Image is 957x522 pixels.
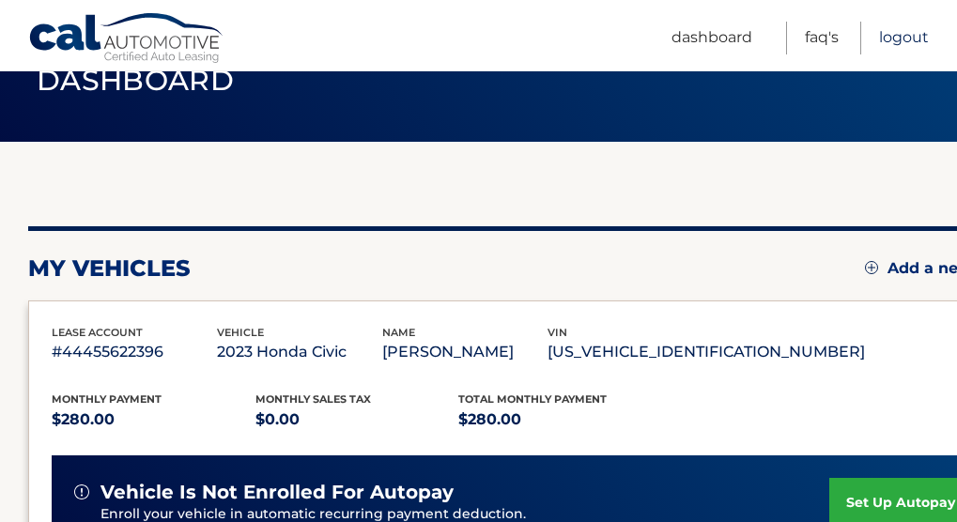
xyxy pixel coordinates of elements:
img: alert-white.svg [74,484,89,499]
p: $280.00 [52,407,255,433]
a: FAQ's [805,22,839,54]
span: vin [548,326,567,339]
span: name [382,326,415,339]
span: vehicle is not enrolled for autopay [100,481,454,504]
p: 2023 Honda Civic [217,339,382,365]
span: vehicle [217,326,264,339]
img: add.svg [865,261,878,274]
p: $280.00 [458,407,662,433]
a: Dashboard [671,22,752,54]
span: Monthly Payment [52,392,162,406]
p: #44455622396 [52,339,217,365]
a: Cal Automotive [28,12,225,67]
span: Monthly sales Tax [255,392,371,406]
a: Logout [879,22,929,54]
h2: my vehicles [28,254,191,283]
p: $0.00 [255,407,459,433]
span: Total Monthly Payment [458,392,607,406]
p: [US_VEHICLE_IDENTIFICATION_NUMBER] [548,339,865,365]
p: [PERSON_NAME] [382,339,548,365]
span: Dashboard [37,63,234,98]
span: lease account [52,326,143,339]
